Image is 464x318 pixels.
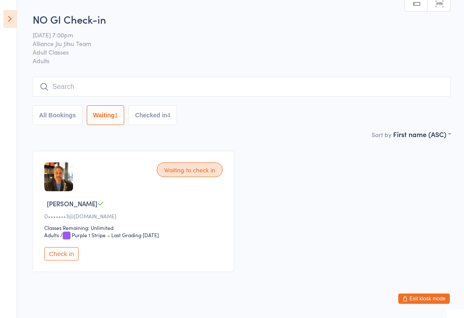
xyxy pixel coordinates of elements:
[44,231,59,238] div: Adults
[44,162,73,191] img: image1680554120.png
[44,247,79,260] button: Check in
[87,105,125,125] button: Waiting1
[393,129,451,139] div: First name (ASC)
[128,105,177,125] button: Checked in4
[157,162,223,177] div: Waiting to check in
[33,48,437,56] span: Adult Classes
[33,56,451,65] span: Adults
[33,12,451,26] h2: NO GI Check-in
[115,112,118,119] div: 1
[372,130,391,139] label: Sort by
[398,294,450,304] button: Exit kiosk mode
[47,199,98,208] span: [PERSON_NAME]
[33,39,437,48] span: Alliance Jiu Jitsu Team
[33,77,451,97] input: Search
[60,231,159,238] span: / Purple 1 Stripe – Last Grading [DATE]
[44,212,225,220] div: D•••••••3@[DOMAIN_NAME]
[33,105,82,125] button: All Bookings
[33,31,437,39] span: [DATE] 7:00pm
[167,112,171,119] div: 4
[44,224,225,231] div: Classes Remaining: Unlimited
